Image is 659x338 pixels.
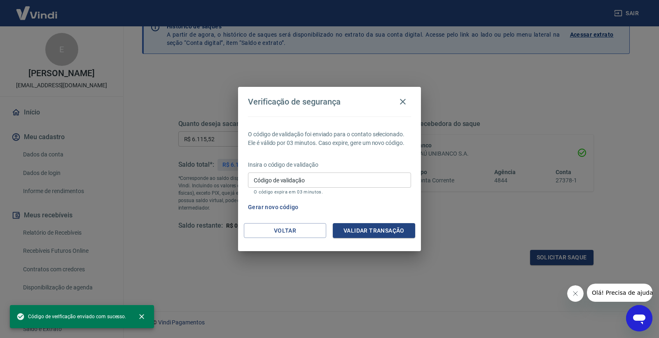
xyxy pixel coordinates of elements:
[248,130,411,147] p: O código de validação foi enviado para o contato selecionado. Ele é válido por 03 minutos. Caso e...
[5,6,69,12] span: Olá! Precisa de ajuda?
[245,200,302,215] button: Gerar novo código
[587,284,652,302] iframe: Mensagem da empresa
[16,312,126,321] span: Código de verificação enviado com sucesso.
[567,285,584,302] iframe: Fechar mensagem
[333,223,415,238] button: Validar transação
[248,161,411,169] p: Insira o código de validação
[133,308,151,326] button: close
[248,97,341,107] h4: Verificação de segurança
[244,223,326,238] button: Voltar
[626,305,652,331] iframe: Botão para abrir a janela de mensagens
[254,189,405,195] p: O código expira em 03 minutos.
